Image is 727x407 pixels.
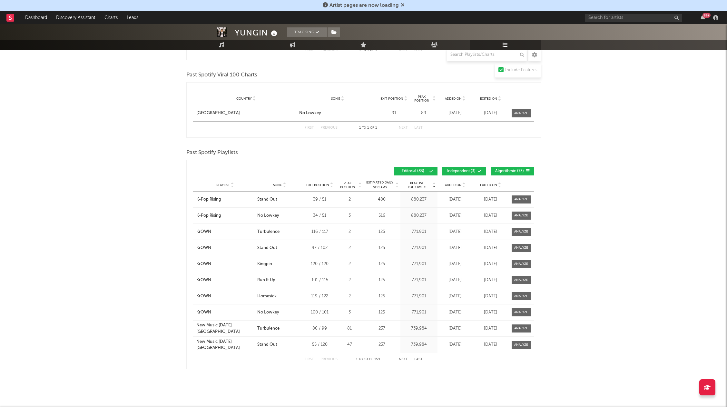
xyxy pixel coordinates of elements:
[305,245,334,251] div: 97 / 102
[305,126,314,130] button: First
[186,149,238,157] span: Past Spotify Playlists
[414,358,423,361] button: Last
[362,49,366,52] span: to
[475,293,507,300] div: [DATE]
[257,309,279,316] div: No Lowkey
[398,169,428,173] span: Editorial ( 83 )
[370,126,374,129] span: of
[320,358,338,361] button: Previous
[338,342,362,348] div: 47
[369,358,373,361] span: of
[365,229,399,235] div: 125
[365,309,399,316] div: 125
[445,97,462,101] span: Added On
[447,48,527,61] input: Search Playlists/Charts
[475,110,507,116] div: [DATE]
[236,97,252,101] span: Country
[439,325,471,332] div: [DATE]
[257,229,280,235] div: Turbulence
[338,213,362,219] div: 3
[329,3,399,8] span: Artist pages are now loading
[412,110,436,116] div: 89
[439,213,471,219] div: [DATE]
[257,261,302,267] a: Kingpin
[257,293,302,300] a: Homesick
[273,183,282,187] span: Song
[399,48,408,52] button: Next
[196,229,254,235] a: KrOWN
[475,196,507,203] div: [DATE]
[196,322,254,335] a: New Music [DATE] [GEOGRAPHIC_DATA]
[414,48,423,52] button: Last
[235,27,279,38] div: YUNGIN
[257,196,302,203] a: Stand Out
[338,325,362,332] div: 81
[365,325,399,332] div: 237
[475,245,507,251] div: [DATE]
[305,213,334,219] div: 34 / 51
[379,110,408,116] div: 91
[475,229,507,235] div: [DATE]
[257,342,277,348] div: Stand Out
[196,213,221,219] div: K-Pop Rising
[257,325,280,332] div: Turbulence
[257,245,302,251] a: Stand Out
[305,229,334,235] div: 116 / 117
[439,342,471,348] div: [DATE]
[442,167,486,175] button: Independent(3)
[196,110,296,116] a: [GEOGRAPHIC_DATA]
[305,325,334,332] div: 86 / 99
[350,356,386,363] div: 1 10 159
[122,11,143,24] a: Leads
[402,309,436,316] div: 771,901
[414,126,423,130] button: Last
[350,124,386,132] div: 1 1 1
[299,110,376,116] a: No Lowkey
[305,293,334,300] div: 119 / 122
[362,126,366,129] span: to
[585,14,682,22] input: Search for artists
[257,229,302,235] a: Turbulence
[380,97,403,101] span: Exit Position
[475,261,507,267] div: [DATE]
[257,293,277,300] div: Homesick
[338,277,362,283] div: 2
[196,309,254,316] a: KrOWN
[305,261,334,267] div: 120 / 120
[196,245,254,251] a: KrOWN
[370,49,374,52] span: of
[196,277,211,283] div: KrOWN
[257,213,279,219] div: No Lowkey
[402,213,436,219] div: 880,237
[305,48,314,52] button: First
[495,169,525,173] span: Algorithmic ( 73 )
[439,229,471,235] div: [DATE]
[365,245,399,251] div: 125
[21,11,52,24] a: Dashboard
[702,13,711,18] div: 99 +
[402,261,436,267] div: 771,901
[257,245,277,251] div: Stand Out
[257,309,302,316] a: No Lowkey
[505,66,537,74] div: Include Features
[338,245,362,251] div: 2
[480,183,497,187] span: Exited On
[350,46,386,54] div: 1 1 1
[402,342,436,348] div: 739,984
[338,196,362,203] div: 2
[402,181,432,189] span: Playlist Followers
[401,3,405,8] span: Dismiss
[439,293,471,300] div: [DATE]
[196,245,211,251] div: KrOWN
[196,277,254,283] a: KrOWN
[196,293,211,300] div: KrOWN
[196,339,254,351] a: New Music [DATE] [GEOGRAPHIC_DATA]
[196,229,211,235] div: KrOWN
[445,183,462,187] span: Added On
[196,261,254,267] a: KrOWN
[439,309,471,316] div: [DATE]
[320,48,338,52] button: Previous
[447,169,476,173] span: Independent ( 3 )
[216,183,230,187] span: Playlist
